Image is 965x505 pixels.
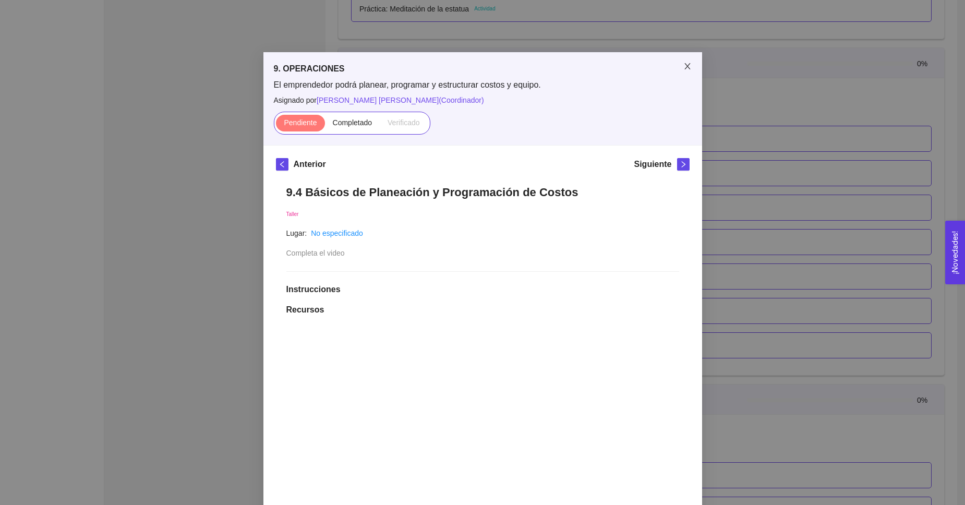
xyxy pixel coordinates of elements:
[286,249,345,257] span: Completa el video
[634,158,671,171] h5: Siguiente
[333,118,372,127] span: Completado
[677,158,690,171] button: right
[678,161,689,168] span: right
[274,79,692,91] span: El emprendedor podrá planear, programar y estructurar costos y equipo.
[284,118,317,127] span: Pendiente
[286,284,679,295] h1: Instrucciones
[286,185,679,199] h1: 9.4 Básicos de Planeación y Programación de Costos
[673,52,702,81] button: Close
[286,211,299,217] span: Taller
[317,96,484,104] span: [PERSON_NAME] [PERSON_NAME] ( Coordinador )
[276,158,288,171] button: left
[388,118,419,127] span: Verificado
[311,229,363,237] a: No especificado
[683,62,692,70] span: close
[945,221,965,284] button: Open Feedback Widget
[274,94,692,106] span: Asignado por
[294,158,326,171] h5: Anterior
[276,161,288,168] span: left
[274,63,692,75] h5: 9. OPERACIONES
[286,305,679,315] h1: Recursos
[286,227,307,239] article: Lugar:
